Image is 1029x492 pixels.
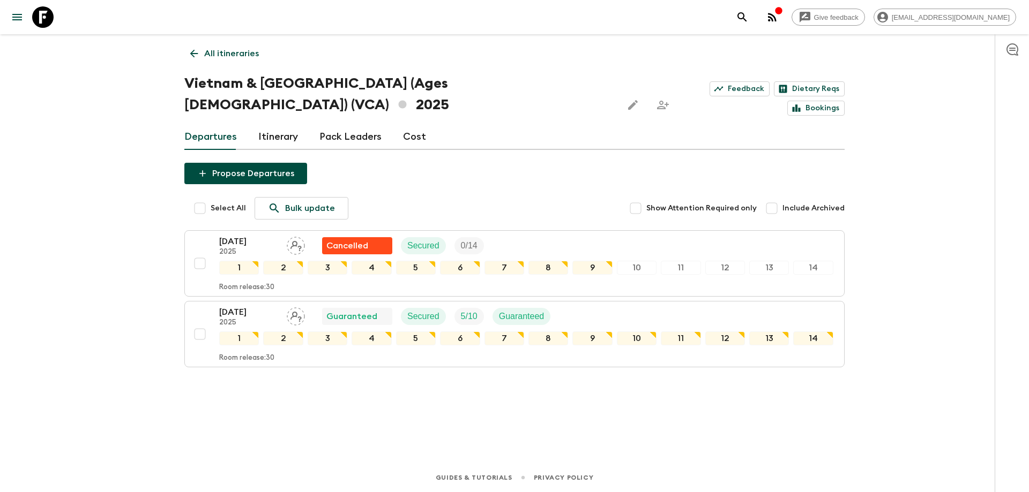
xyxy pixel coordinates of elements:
[308,261,347,275] div: 3
[793,261,833,275] div: 14
[184,301,845,367] button: [DATE]2025Assign pack leaderGuaranteedSecuredTrip FillGuaranteed1234567891011121314Room release:30
[184,43,265,64] a: All itineraries
[461,239,478,252] p: 0 / 14
[454,308,484,325] div: Trip Fill
[652,94,674,116] span: Share this itinerary
[705,261,745,275] div: 12
[886,13,1016,21] span: [EMAIL_ADDRESS][DOMAIN_NAME]
[407,310,439,323] p: Secured
[572,261,612,275] div: 9
[219,235,278,248] p: [DATE]
[326,239,368,252] p: Cancelled
[352,261,391,275] div: 4
[617,331,657,345] div: 10
[572,331,612,345] div: 9
[461,310,478,323] p: 5 / 10
[319,124,382,150] a: Pack Leaders
[528,261,568,275] div: 8
[401,308,446,325] div: Secured
[263,261,303,275] div: 2
[622,94,644,116] button: Edit this itinerary
[792,9,865,26] a: Give feedback
[396,331,436,345] div: 5
[749,331,789,345] div: 13
[258,124,298,150] a: Itinerary
[204,47,259,60] p: All itineraries
[6,6,28,28] button: menu
[219,248,278,256] p: 2025
[219,354,274,362] p: Room release: 30
[787,101,845,116] a: Bookings
[499,310,545,323] p: Guaranteed
[808,13,864,21] span: Give feedback
[219,306,278,319] p: [DATE]
[710,81,770,96] a: Feedback
[263,331,303,345] div: 2
[528,331,568,345] div: 8
[534,472,593,483] a: Privacy Policy
[219,283,274,292] p: Room release: 30
[287,311,305,319] span: Assign pack leader
[407,239,439,252] p: Secured
[184,73,614,116] h1: Vietnam & [GEOGRAPHIC_DATA] (Ages [DEMOGRAPHIC_DATA]) (VCA) 2025
[774,81,845,96] a: Dietary Reqs
[184,124,237,150] a: Departures
[484,331,524,345] div: 7
[782,203,845,214] span: Include Archived
[646,203,757,214] span: Show Attention Required only
[793,331,833,345] div: 14
[401,237,446,254] div: Secured
[661,331,700,345] div: 11
[396,261,436,275] div: 5
[211,203,246,214] span: Select All
[403,124,426,150] a: Cost
[661,261,700,275] div: 11
[440,261,480,275] div: 6
[184,230,845,297] button: [DATE]2025Assign pack leaderFlash Pack cancellationSecuredTrip Fill1234567891011121314Room releas...
[219,331,259,345] div: 1
[352,331,391,345] div: 4
[287,240,305,248] span: Assign pack leader
[326,310,377,323] p: Guaranteed
[705,331,745,345] div: 12
[255,197,348,219] a: Bulk update
[484,261,524,275] div: 7
[440,331,480,345] div: 6
[219,261,259,275] div: 1
[219,319,278,327] p: 2025
[308,331,347,345] div: 3
[874,9,1016,26] div: [EMAIL_ADDRESS][DOMAIN_NAME]
[732,6,753,28] button: search adventures
[454,237,484,254] div: Trip Fill
[749,261,789,275] div: 13
[436,472,512,483] a: Guides & Tutorials
[285,202,335,215] p: Bulk update
[322,237,392,254] div: Flash Pack cancellation
[617,261,657,275] div: 10
[184,163,307,184] button: Propose Departures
